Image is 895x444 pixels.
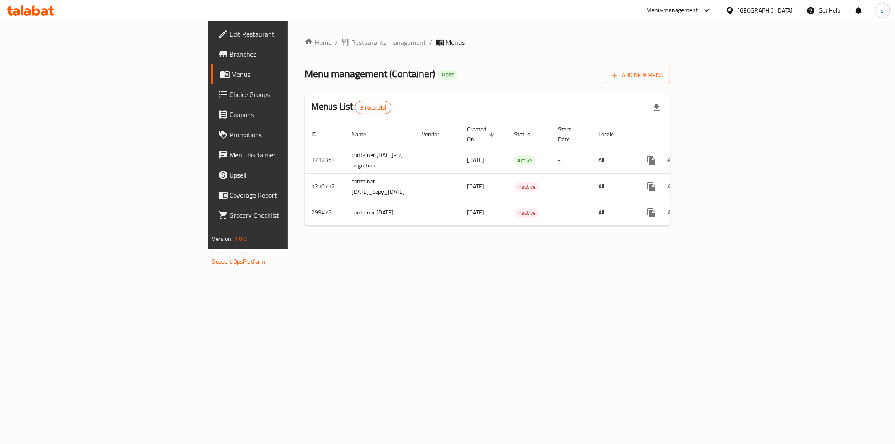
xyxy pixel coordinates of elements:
button: Change Status [662,177,682,197]
span: Menu disclaimer [230,150,351,160]
span: [DATE] [467,181,484,192]
span: [DATE] [467,207,484,218]
span: Add New Menu [612,70,663,81]
span: 1.0.0 [234,233,247,244]
div: Export file [647,97,667,118]
td: All [592,200,635,225]
span: Restaurants management [351,37,426,47]
td: - [551,173,592,200]
button: more [642,150,662,170]
a: Support.OpsPlatform [212,256,266,267]
button: more [642,203,662,223]
a: Promotions [211,125,357,145]
span: Menus [446,37,465,47]
span: Active [514,156,535,165]
td: All [592,147,635,173]
a: Edit Restaurant [211,24,357,44]
td: - [551,147,592,173]
a: Grocery Checklist [211,205,357,225]
div: Total records count [355,101,391,114]
td: container [DATE]-cg migration [345,147,415,173]
nav: breadcrumb [305,37,671,47]
span: Locale [598,129,625,139]
th: Actions [635,122,729,147]
a: Restaurants management [341,37,426,47]
td: All [592,173,635,200]
a: Coupons [211,104,357,125]
span: Name [352,129,377,139]
span: Branches [230,49,351,59]
span: [DATE] [467,154,484,165]
span: Status [514,129,541,139]
span: ID [311,129,327,139]
td: container [DATE]_copy_[DATE] [345,173,415,200]
button: more [642,177,662,197]
table: enhanced table [305,122,729,226]
a: Choice Groups [211,84,357,104]
span: Vendor [422,129,450,139]
span: Created On [467,124,497,144]
span: Start Date [558,124,582,144]
span: s [881,6,884,15]
span: Choice Groups [230,89,351,99]
span: Upsell [230,170,351,180]
button: Add New Menu [605,68,670,83]
div: Menu-management [647,5,698,16]
span: Edit Restaurant [230,29,351,39]
a: Menus [211,64,357,84]
a: Branches [211,44,357,64]
span: Version: [212,233,233,244]
span: Inactive [514,182,539,192]
span: Open [438,71,458,78]
a: Coverage Report [211,185,357,205]
button: Change Status [662,203,682,223]
span: Coupons [230,110,351,120]
div: [GEOGRAPHIC_DATA] [738,6,793,15]
span: Coverage Report [230,190,351,200]
li: / [429,37,432,47]
div: Open [438,70,458,80]
span: Inactive [514,208,539,218]
span: 3 record(s) [355,104,391,112]
div: Active [514,155,535,165]
span: Grocery Checklist [230,210,351,220]
span: Get support on: [212,248,251,259]
span: Menu management ( Container ) [305,64,435,83]
button: Change Status [662,150,682,170]
span: Promotions [230,130,351,140]
h2: Menus List [311,100,391,114]
span: Menus [232,69,351,79]
a: Upsell [211,165,357,185]
a: Menu disclaimer [211,145,357,165]
td: container [DATE] [345,200,415,225]
td: - [551,200,592,225]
